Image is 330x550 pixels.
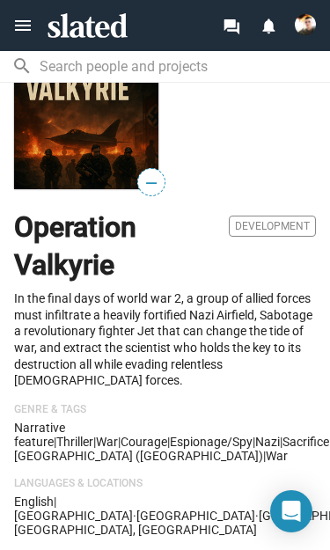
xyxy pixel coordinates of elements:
span: espionage/spy [170,435,253,449]
span: English [14,495,54,509]
span: courage [121,435,167,449]
span: | [93,435,96,449]
span: — [138,172,165,194]
span: | [253,435,255,449]
span: | [167,435,170,449]
span: Nazi [255,435,280,449]
span: | [54,495,56,509]
span: War [96,435,118,449]
span: Narrative feature [14,421,65,449]
span: Development [229,216,316,237]
span: [GEOGRAPHIC_DATA] [14,509,133,523]
button: John Tolbert [287,11,324,39]
span: [GEOGRAPHIC_DATA] ([GEOGRAPHIC_DATA]) [14,449,263,463]
span: · [255,509,259,523]
mat-icon: forum [223,18,239,34]
p: Languages & Locations [14,477,316,491]
span: | [280,435,282,449]
span: Thriller [56,435,93,449]
mat-icon: notifications [260,17,276,33]
div: Open Intercom Messenger [270,490,312,532]
h1: Operation Valkyrie [14,209,210,283]
span: [GEOGRAPHIC_DATA] [136,509,255,523]
span: war [266,449,288,463]
p: In the final days of world war 2, a group of allied forces must infiltrate a heavily fortified Na... [14,290,316,389]
p: Genre & Tags [14,403,316,417]
span: · [133,509,136,523]
span: | [54,435,56,449]
img: John Tolbert [295,14,316,35]
mat-icon: menu [12,15,33,36]
span: | [263,449,266,463]
span: | [118,435,121,449]
span: sacrifice [282,435,329,449]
